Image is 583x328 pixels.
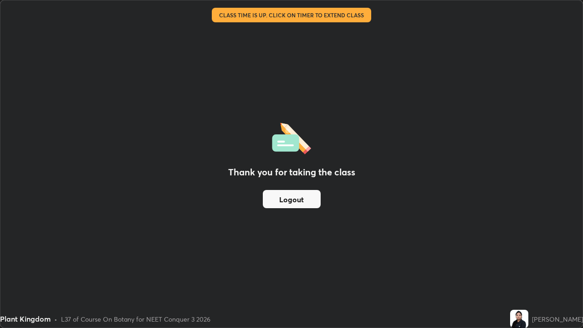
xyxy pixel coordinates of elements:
[532,314,583,324] div: [PERSON_NAME]
[272,120,311,154] img: offlineFeedback.1438e8b3.svg
[54,314,57,324] div: •
[510,310,528,328] img: f7eccc8ec5de4befb7241ed3494b9f8e.jpg
[263,190,321,208] button: Logout
[228,165,355,179] h2: Thank you for taking the class
[61,314,210,324] div: L37 of Course On Botany for NEET Conquer 3 2026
